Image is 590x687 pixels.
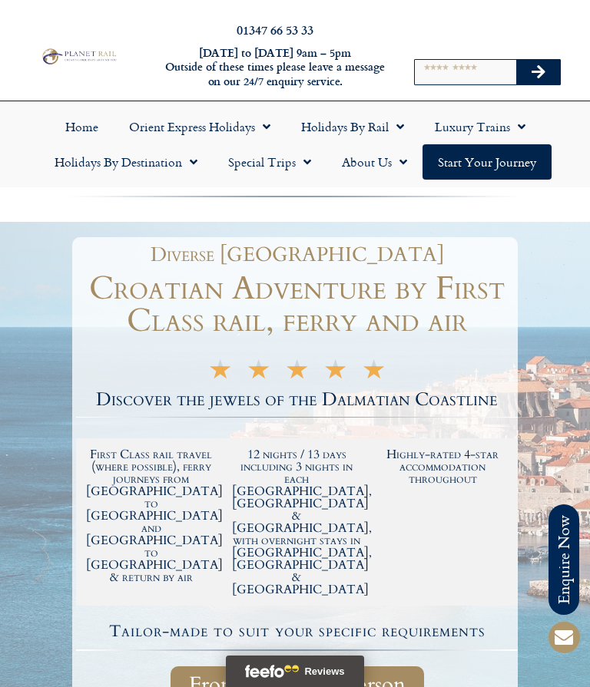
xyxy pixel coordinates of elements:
h1: Croatian Adventure by First Class rail, ferry and air [76,272,518,337]
h2: Highly-rated 4-star accommodation throughout [377,448,508,485]
h2: 12 nights / 13 days including 3 nights in each [GEOGRAPHIC_DATA], [GEOGRAPHIC_DATA] & [GEOGRAPHIC... [232,448,363,596]
h1: Diverse [GEOGRAPHIC_DATA] [84,245,510,265]
i: ★ [247,366,270,381]
h2: First Class rail travel (where possible), ferry journeys from [GEOGRAPHIC_DATA] to [GEOGRAPHIC_DA... [86,448,217,583]
a: 01347 66 53 33 [237,21,313,38]
nav: Menu [8,109,582,180]
a: Home [50,109,114,144]
i: ★ [362,366,386,381]
a: Start your Journey [423,144,552,180]
h6: [DATE] to [DATE] 9am – 5pm Outside of these times please leave a message on our 24/7 enquiry serv... [161,46,389,89]
div: 5/5 [208,362,386,381]
h2: Discover the jewels of the Dalmatian Coastline [76,391,518,409]
i: ★ [323,366,347,381]
a: Holidays by Destination [39,144,213,180]
img: Planet Rail Train Holidays Logo [39,47,118,66]
a: About Us [326,144,423,180]
i: ★ [285,366,309,381]
a: Luxury Trains [419,109,541,144]
i: ★ [208,366,232,381]
a: Holidays by Rail [286,109,419,144]
button: Search [516,60,561,84]
a: Orient Express Holidays [114,109,286,144]
a: Special Trips [213,144,326,180]
h4: Tailor-made to suit your specific requirements [78,623,515,639]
